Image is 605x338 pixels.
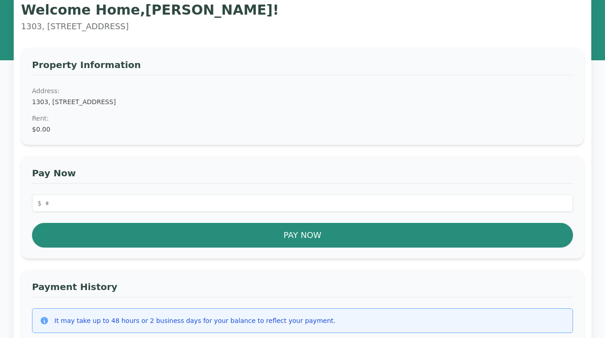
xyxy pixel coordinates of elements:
[32,114,573,123] dt: Rent :
[32,167,573,184] h3: Pay Now
[32,97,573,106] dd: 1303, [STREET_ADDRESS]
[54,316,335,325] div: It may take up to 48 hours or 2 business days for your balance to reflect your payment.
[21,2,584,18] h1: Welcome Home, [PERSON_NAME] !
[32,58,573,75] h3: Property Information
[32,223,573,248] button: Pay Now
[21,20,584,33] p: 1303, [STREET_ADDRESS]
[32,125,573,134] dd: $0.00
[32,280,573,297] h3: Payment History
[32,86,573,95] dt: Address:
